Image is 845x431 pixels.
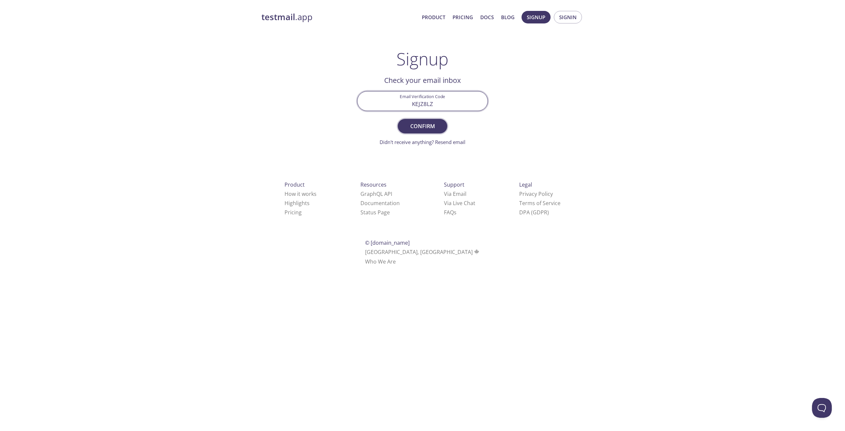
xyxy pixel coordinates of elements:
[444,190,466,198] a: Via Email
[261,11,295,23] strong: testmail
[398,119,447,133] button: Confirm
[285,190,317,198] a: How it works
[285,209,302,216] a: Pricing
[519,209,549,216] a: DPA (GDPR)
[365,248,480,256] span: [GEOGRAPHIC_DATA], [GEOGRAPHIC_DATA]
[360,190,392,198] a: GraphQL API
[454,209,456,216] span: s
[285,181,305,188] span: Product
[519,181,532,188] span: Legal
[519,199,560,207] a: Terms of Service
[444,181,464,188] span: Support
[559,13,577,21] span: Signin
[554,11,582,23] button: Signin
[261,12,417,23] a: testmail.app
[396,49,449,69] h1: Signup
[365,258,396,265] a: Who We Are
[405,122,440,131] span: Confirm
[360,199,400,207] a: Documentation
[444,199,475,207] a: Via Live Chat
[480,13,494,21] a: Docs
[357,75,488,86] h2: Check your email inbox
[501,13,515,21] a: Blog
[422,13,445,21] a: Product
[444,209,456,216] a: FAQ
[527,13,545,21] span: Signup
[285,199,310,207] a: Highlights
[365,239,410,246] span: © [DOMAIN_NAME]
[360,181,387,188] span: Resources
[522,11,551,23] button: Signup
[360,209,390,216] a: Status Page
[812,398,832,418] iframe: Help Scout Beacon - Open
[519,190,553,198] a: Privacy Policy
[453,13,473,21] a: Pricing
[380,139,465,145] a: Didn't receive anything? Resend email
